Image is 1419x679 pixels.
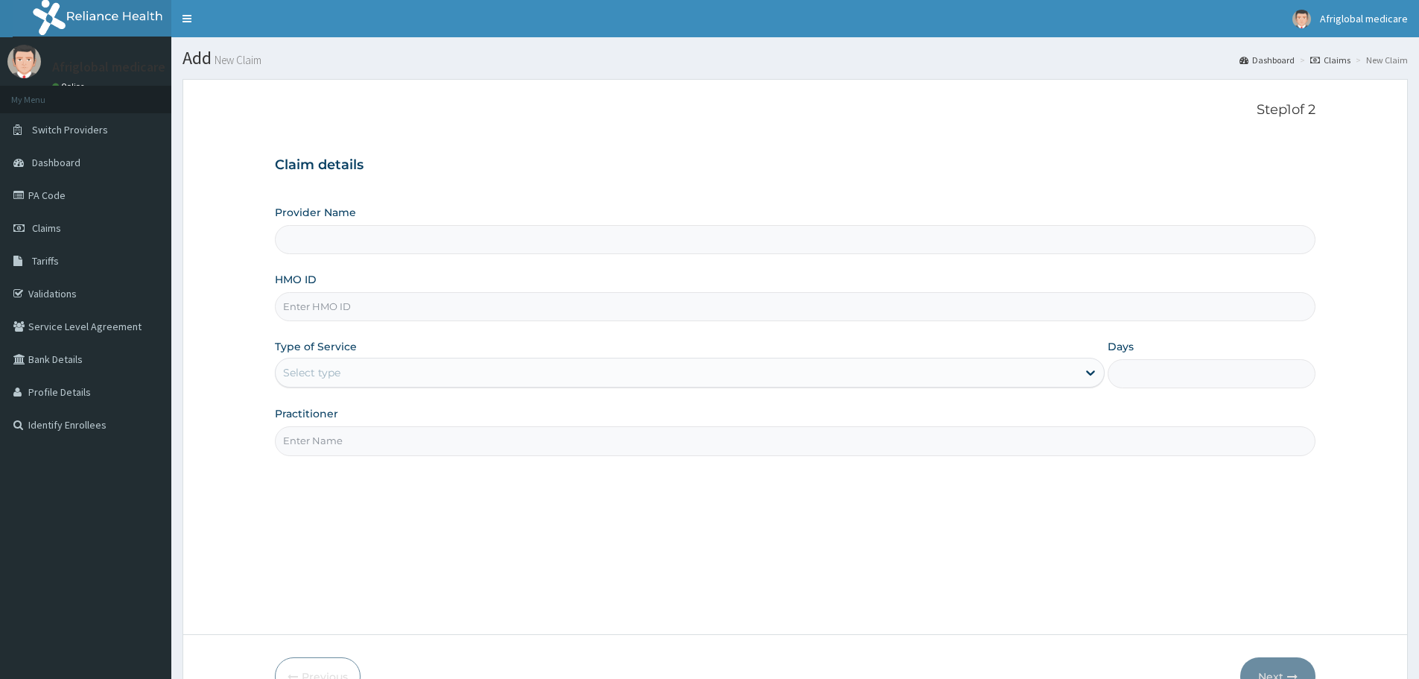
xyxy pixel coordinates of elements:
[32,123,108,136] span: Switch Providers
[275,406,338,421] label: Practitioner
[1352,54,1408,66] li: New Claim
[32,254,59,268] span: Tariffs
[275,157,1315,174] h3: Claim details
[275,339,357,354] label: Type of Service
[52,60,165,74] p: Afriglobal medicare
[283,365,340,380] div: Select type
[1310,54,1350,66] a: Claims
[212,54,261,66] small: New Claim
[32,221,61,235] span: Claims
[1292,10,1311,28] img: User Image
[275,205,356,220] label: Provider Name
[1239,54,1295,66] a: Dashboard
[275,272,317,287] label: HMO ID
[7,45,41,78] img: User Image
[182,48,1408,68] h1: Add
[32,156,80,169] span: Dashboard
[275,292,1315,321] input: Enter HMO ID
[275,426,1315,455] input: Enter Name
[52,81,88,92] a: Online
[275,102,1315,119] p: Step 1 of 2
[1320,12,1408,25] span: Afriglobal medicare
[1108,339,1134,354] label: Days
